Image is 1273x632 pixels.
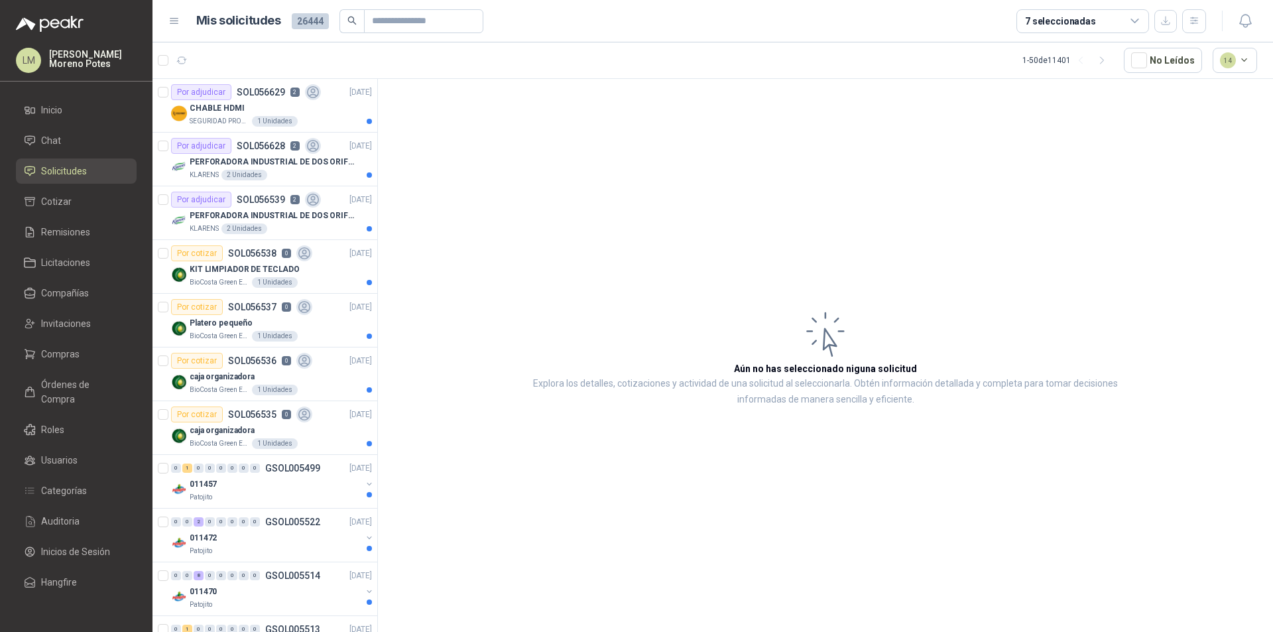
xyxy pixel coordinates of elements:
[290,141,300,151] p: 2
[16,417,137,442] a: Roles
[228,410,276,419] p: SOL056535
[16,342,137,367] a: Compras
[171,267,187,283] img: Company Logo
[216,464,226,473] div: 0
[228,356,276,365] p: SOL056536
[511,376,1140,408] p: Explora los detalles, cotizaciones y actividad de una solicitud al seleccionarla. Obtén informaci...
[227,464,237,473] div: 0
[41,483,87,498] span: Categorías
[152,133,377,186] a: Por adjudicarSOL0566282[DATE] Company LogoPERFORADORA INDUSTRIAL DE DOS ORIFICIOSKLARENS2 Unidades
[16,478,137,503] a: Categorías
[216,517,226,527] div: 0
[349,140,372,153] p: [DATE]
[171,192,231,208] div: Por adjudicar
[227,571,237,580] div: 0
[171,460,375,503] a: 0 1 0 0 0 0 0 0 GSOL005499[DATE] Company Logo011457Patojito
[16,97,137,123] a: Inicio
[41,422,64,437] span: Roles
[190,546,212,556] p: Patojito
[171,213,187,229] img: Company Logo
[190,223,219,234] p: KLARENS
[216,571,226,580] div: 0
[265,464,320,473] p: GSOL005499
[41,164,87,178] span: Solicitudes
[190,331,249,342] p: BioCosta Green Energy S.A.S
[152,401,377,455] a: Por cotizarSOL0565350[DATE] Company Logocaja organizadoraBioCosta Green Energy S.A.S1 Unidades
[41,194,72,209] span: Cotizar
[190,170,219,180] p: KLARENS
[41,544,110,559] span: Inicios de Sesión
[190,116,249,127] p: SEGURIDAD PROVISER LTDA
[152,294,377,348] a: Por cotizarSOL0565370[DATE] Company LogoPlatero pequeñoBioCosta Green Energy S.A.S1 Unidades
[221,170,267,180] div: 2 Unidades
[171,517,181,527] div: 0
[16,16,84,32] img: Logo peakr
[41,575,77,590] span: Hangfire
[41,286,89,300] span: Compañías
[41,225,90,239] span: Remisiones
[290,88,300,97] p: 2
[205,517,215,527] div: 0
[190,532,217,544] p: 011472
[16,311,137,336] a: Invitaciones
[239,517,249,527] div: 0
[190,586,217,598] p: 011470
[194,517,204,527] div: 2
[171,138,231,154] div: Por adjudicar
[171,481,187,497] img: Company Logo
[292,13,329,29] span: 26444
[171,374,187,390] img: Company Logo
[41,103,62,117] span: Inicio
[171,571,181,580] div: 0
[282,356,291,365] p: 0
[171,105,187,121] img: Company Logo
[1022,50,1113,71] div: 1 - 50 de 11401
[16,448,137,473] a: Usuarios
[16,539,137,564] a: Inicios de Sesión
[16,570,137,595] a: Hangfire
[349,409,372,421] p: [DATE]
[171,589,187,605] img: Company Logo
[221,223,267,234] div: 2 Unidades
[349,462,372,475] p: [DATE]
[16,509,137,534] a: Auditoria
[171,407,223,422] div: Por cotizar
[190,492,212,503] p: Patojito
[16,250,137,275] a: Licitaciones
[349,194,372,206] p: [DATE]
[190,156,355,168] p: PERFORADORA INDUSTRIAL DE DOS ORIFICIOS
[194,464,204,473] div: 0
[237,88,285,97] p: SOL056629
[250,571,260,580] div: 0
[265,571,320,580] p: GSOL005514
[349,516,372,529] p: [DATE]
[182,517,192,527] div: 0
[349,86,372,99] p: [DATE]
[349,570,372,582] p: [DATE]
[41,347,80,361] span: Compras
[41,514,80,529] span: Auditoria
[205,571,215,580] div: 0
[171,159,187,175] img: Company Logo
[16,372,137,412] a: Órdenes de Compra
[194,571,204,580] div: 8
[41,377,124,407] span: Órdenes de Compra
[1025,14,1096,29] div: 7 seleccionadas
[1213,48,1258,73] button: 14
[290,195,300,204] p: 2
[237,195,285,204] p: SOL056539
[171,464,181,473] div: 0
[349,355,372,367] p: [DATE]
[239,571,249,580] div: 0
[1124,48,1202,73] button: No Leídos
[16,189,137,214] a: Cotizar
[252,277,298,288] div: 1 Unidades
[282,302,291,312] p: 0
[265,517,320,527] p: GSOL005522
[16,220,137,245] a: Remisiones
[196,11,281,31] h1: Mis solicitudes
[190,210,355,222] p: PERFORADORA INDUSTRIAL DE DOS ORIFICIOS
[190,600,212,610] p: Patojito
[252,116,298,127] div: 1 Unidades
[228,302,276,312] p: SOL056537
